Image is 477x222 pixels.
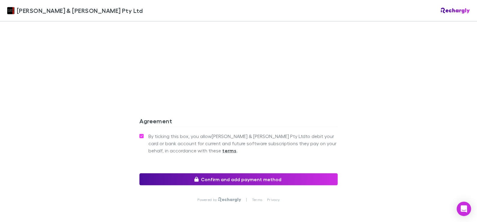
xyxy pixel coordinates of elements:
[197,197,218,202] p: Powered by
[218,197,241,202] img: Rechargly Logo
[17,6,143,15] span: [PERSON_NAME] & [PERSON_NAME] Pty Ltd
[139,173,338,185] button: Confirm and add payment method
[222,147,236,153] strong: terms
[246,197,247,202] p: |
[148,132,338,154] span: By ticking this box, you allow [PERSON_NAME] & [PERSON_NAME] Pty Ltd to debit your card or bank a...
[7,7,14,14] img: Douglas & Harrison Pty Ltd's Logo
[252,197,262,202] a: Terms
[139,117,338,127] h3: Agreement
[457,202,471,216] div: Open Intercom Messenger
[441,7,470,13] img: Rechargly Logo
[267,197,280,202] a: Privacy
